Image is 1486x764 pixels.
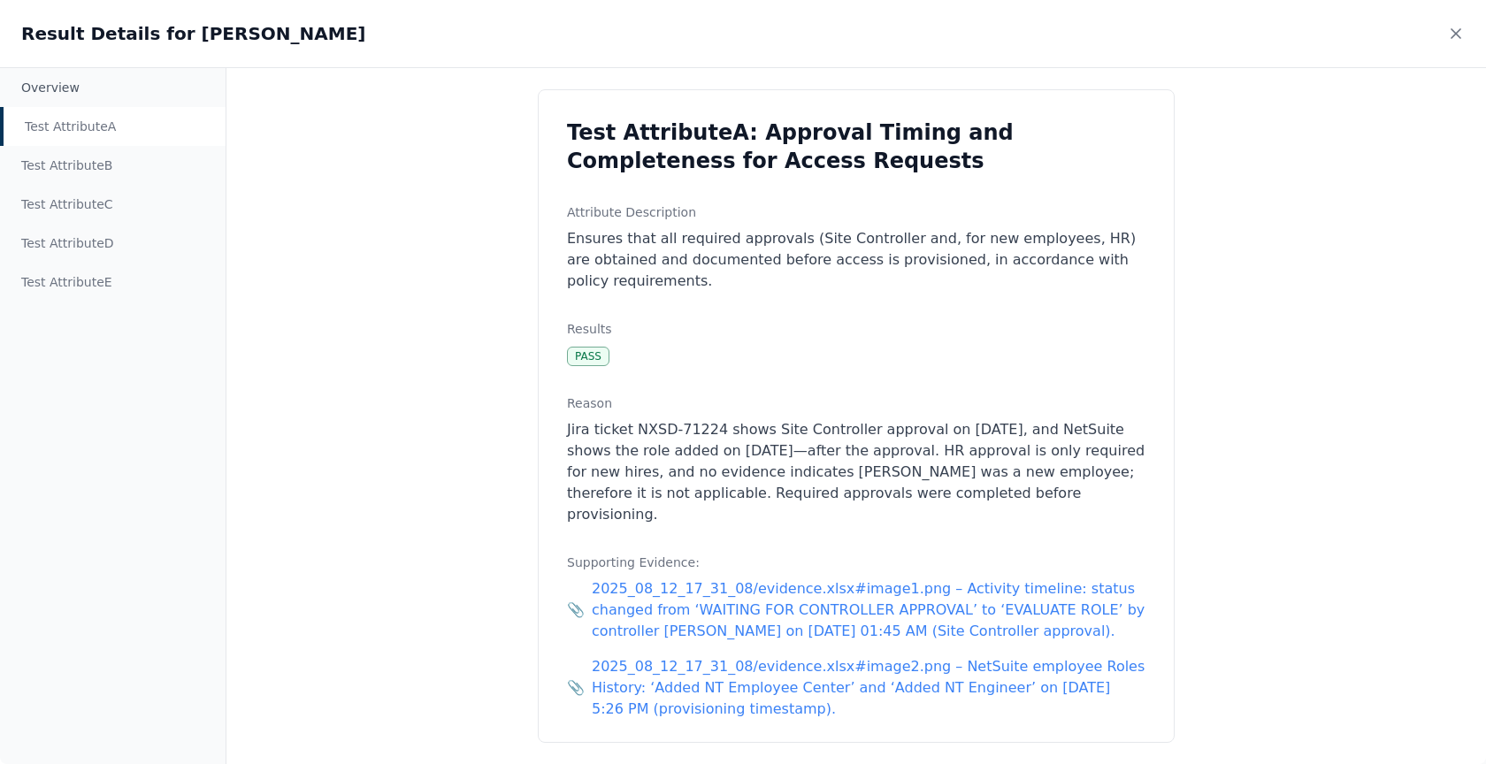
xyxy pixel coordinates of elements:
p: Jira ticket NXSD-71224 shows Site Controller approval on [DATE], and NetSuite shows the role adde... [567,419,1145,525]
span: 📎 [567,677,585,699]
span: 📎 [567,600,585,621]
h3: Supporting Evidence: [567,554,1145,571]
a: 📎2025_08_12_17_31_08/evidence.xlsx#image1.png – Activity timeline: status changed from ‘WAITING F... [567,578,1145,642]
h3: Attribute Description [567,203,1145,221]
h2: Result Details for [PERSON_NAME] [21,21,366,46]
h2: Test Attribute A : Approval Timing and Completeness for Access Requests [567,118,1145,175]
p: Ensures that all required approvals (Site Controller and, for new employees, HR) are obtained and... [567,228,1145,292]
h3: Reason [567,394,1145,412]
div: PASS [567,347,609,366]
a: 📎2025_08_12_17_31_08/evidence.xlsx#image2.png – NetSuite employee Roles History: ‘Added NT Employ... [567,656,1145,720]
h3: Results [567,320,1145,338]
